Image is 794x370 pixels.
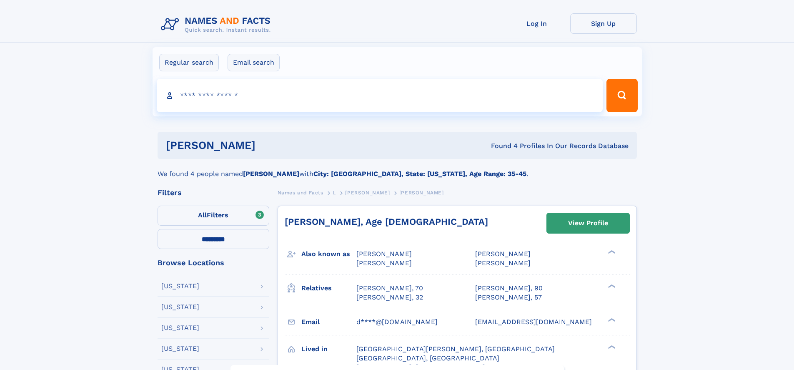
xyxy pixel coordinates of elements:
[606,249,616,255] div: ❯
[606,344,616,350] div: ❯
[606,283,616,289] div: ❯
[606,317,616,322] div: ❯
[475,259,531,267] span: [PERSON_NAME]
[345,190,390,196] span: [PERSON_NAME]
[158,13,278,36] img: Logo Names and Facts
[228,54,280,71] label: Email search
[161,304,199,310] div: [US_STATE]
[547,213,629,233] a: View Profile
[475,284,543,293] a: [PERSON_NAME], 90
[161,345,199,352] div: [US_STATE]
[278,187,323,198] a: Names and Facts
[198,211,207,219] span: All
[301,281,356,295] h3: Relatives
[606,79,637,112] button: Search Button
[356,250,412,258] span: [PERSON_NAME]
[333,187,336,198] a: L
[161,325,199,331] div: [US_STATE]
[356,354,499,362] span: [GEOGRAPHIC_DATA], [GEOGRAPHIC_DATA]
[356,259,412,267] span: [PERSON_NAME]
[503,13,570,34] a: Log In
[159,54,219,71] label: Regular search
[475,250,531,258] span: [PERSON_NAME]
[345,187,390,198] a: [PERSON_NAME]
[158,159,637,179] div: We found 4 people named with .
[158,189,269,196] div: Filters
[158,206,269,226] label: Filters
[313,170,526,178] b: City: [GEOGRAPHIC_DATA], State: [US_STATE], Age Range: 35-45
[301,315,356,329] h3: Email
[158,259,269,267] div: Browse Locations
[356,293,423,302] a: [PERSON_NAME], 32
[356,345,555,353] span: [GEOGRAPHIC_DATA][PERSON_NAME], [GEOGRAPHIC_DATA]
[373,141,629,151] div: Found 4 Profiles In Our Records Database
[161,283,199,289] div: [US_STATE]
[475,293,542,302] a: [PERSON_NAME], 57
[475,318,592,326] span: [EMAIL_ADDRESS][DOMAIN_NAME]
[301,342,356,356] h3: Lived in
[285,216,488,227] a: [PERSON_NAME], Age [DEMOGRAPHIC_DATA]
[301,247,356,261] h3: Also known as
[243,170,299,178] b: [PERSON_NAME]
[356,284,423,293] a: [PERSON_NAME], 70
[333,190,336,196] span: L
[570,13,637,34] a: Sign Up
[568,214,608,233] div: View Profile
[166,140,373,151] h1: [PERSON_NAME]
[399,190,444,196] span: [PERSON_NAME]
[157,79,603,112] input: search input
